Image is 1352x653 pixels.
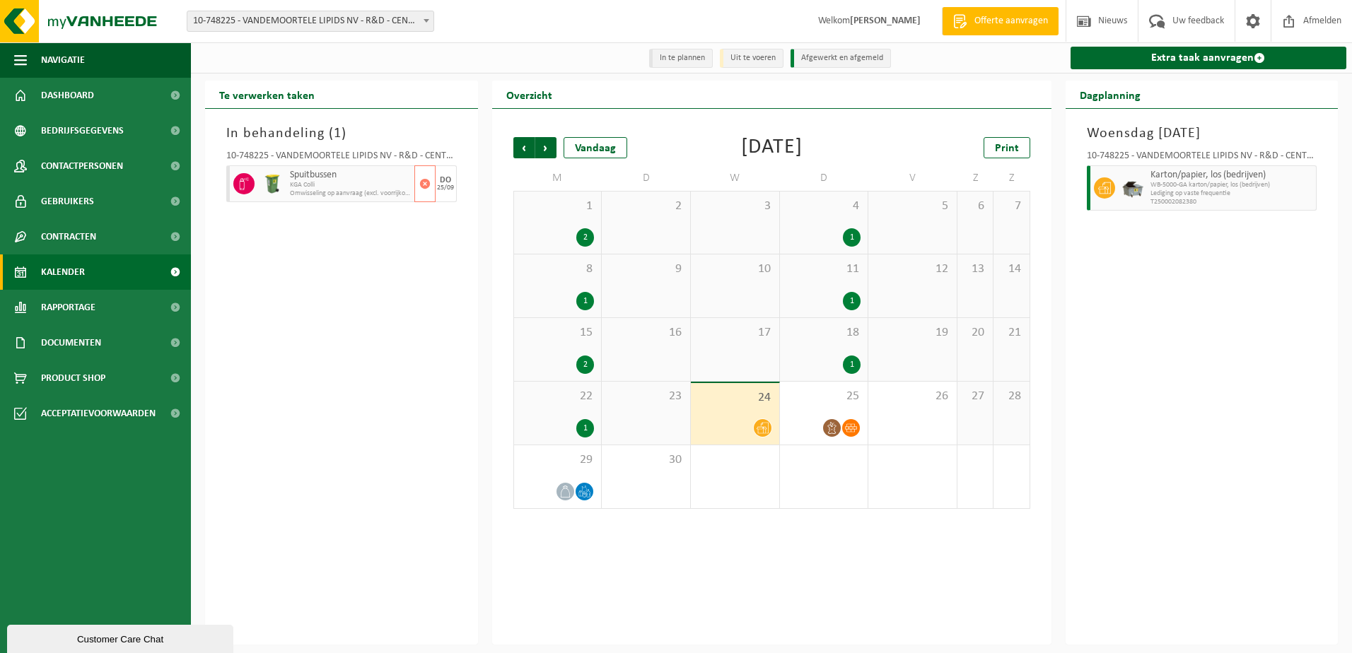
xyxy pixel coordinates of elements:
[843,228,861,247] div: 1
[521,325,595,341] span: 15
[492,81,566,108] h2: Overzicht
[698,390,772,406] span: 24
[868,165,957,191] td: V
[984,137,1030,158] a: Print
[691,165,780,191] td: W
[875,261,950,277] span: 12
[787,199,861,214] span: 4
[1087,151,1317,165] div: 10-748225 - VANDEMOORTELE LIPIDS NV - R&D - CENTER - IZEGEM
[262,173,283,194] img: WB-0240-HPE-GN-50
[521,389,595,404] span: 22
[965,389,986,404] span: 27
[609,325,683,341] span: 16
[843,292,861,310] div: 1
[535,137,556,158] span: Volgende
[41,360,105,396] span: Product Shop
[1150,189,1313,198] span: Lediging op vaste frequentie
[187,11,434,32] span: 10-748225 - VANDEMOORTELE LIPIDS NV - R&D - CENTER - IZEGEM
[741,137,803,158] div: [DATE]
[993,165,1030,191] td: Z
[1001,199,1022,214] span: 7
[843,355,861,374] div: 1
[576,419,594,437] div: 1
[41,219,96,254] span: Contracten
[995,143,1019,154] span: Print
[957,165,993,191] td: Z
[1150,198,1313,206] span: T250002082380
[1150,170,1313,181] span: Karton/papier, los (bedrijven)
[576,292,594,310] div: 1
[41,396,156,431] span: Acceptatievoorwaarden
[720,49,783,68] li: Uit te voeren
[787,261,861,277] span: 11
[1087,123,1317,144] h3: Woensdag [DATE]
[576,355,594,374] div: 2
[41,254,85,290] span: Kalender
[290,189,411,198] span: Omwisseling op aanvraag (excl. voorrijkost)
[1150,181,1313,189] span: WB-5000-GA karton/papier, los (bedrijven)
[698,199,772,214] span: 3
[187,11,433,31] span: 10-748225 - VANDEMOORTELE LIPIDS NV - R&D - CENTER - IZEGEM
[780,165,869,191] td: D
[609,261,683,277] span: 9
[1122,177,1143,199] img: WB-5000-GAL-GY-01
[791,49,891,68] li: Afgewerkt en afgemeld
[521,261,595,277] span: 8
[1001,261,1022,277] span: 14
[41,184,94,219] span: Gebruikers
[7,622,236,653] iframe: chat widget
[521,452,595,468] span: 29
[649,49,713,68] li: In te plannen
[576,228,594,247] div: 2
[609,199,683,214] span: 2
[1071,47,1347,69] a: Extra taak aanvragen
[564,137,627,158] div: Vandaag
[1066,81,1155,108] h2: Dagplanning
[1001,325,1022,341] span: 21
[698,325,772,341] span: 17
[965,261,986,277] span: 13
[205,81,329,108] h2: Te verwerken taken
[787,325,861,341] span: 18
[875,325,950,341] span: 19
[787,389,861,404] span: 25
[875,389,950,404] span: 26
[850,16,921,26] strong: [PERSON_NAME]
[609,389,683,404] span: 23
[226,123,457,144] h3: In behandeling ( )
[41,325,101,360] span: Documenten
[602,165,691,191] td: D
[513,137,535,158] span: Vorige
[41,42,85,78] span: Navigatie
[334,127,342,141] span: 1
[513,165,602,191] td: M
[965,325,986,341] span: 20
[437,184,454,192] div: 25/09
[226,151,457,165] div: 10-748225 - VANDEMOORTELE LIPIDS NV - R&D - CENTER - IZEGEM
[698,261,772,277] span: 10
[440,176,451,184] div: DO
[41,78,94,113] span: Dashboard
[521,199,595,214] span: 1
[875,199,950,214] span: 5
[290,181,411,189] span: KGA Colli
[41,290,95,325] span: Rapportage
[965,199,986,214] span: 6
[1001,389,1022,404] span: 28
[609,452,683,468] span: 30
[41,148,123,184] span: Contactpersonen
[942,7,1059,35] a: Offerte aanvragen
[290,170,411,181] span: Spuitbussen
[41,113,124,148] span: Bedrijfsgegevens
[971,14,1051,28] span: Offerte aanvragen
